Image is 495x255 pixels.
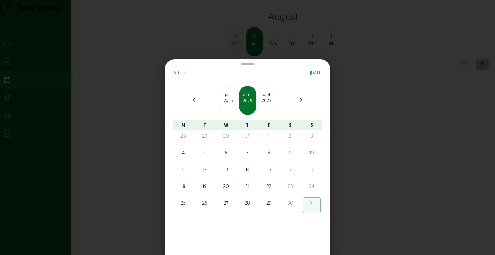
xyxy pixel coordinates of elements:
div: 23 [282,182,298,190]
div: 24 [304,182,320,190]
div: 31 [239,132,256,139]
div: 22 [261,182,277,190]
div: 15 [261,165,277,173]
div: 25 [175,199,191,207]
div: 10 [304,148,320,156]
div: 16 [282,165,298,173]
div: 31 [304,199,320,207]
div: 17 [304,165,320,173]
div: 9 [282,148,298,156]
div: 12 [196,165,213,173]
div: 6 [218,148,234,156]
div: 7 [239,148,256,156]
div: 26 [196,199,213,207]
div: 30 [218,132,234,139]
div: 2025 [240,98,256,104]
div: F [258,120,279,130]
div: 30 [282,199,298,207]
div: 28 [175,132,191,139]
div: 2 [282,132,298,139]
div: S [279,120,301,130]
div: 2025 [258,97,275,103]
div: 5 [196,148,213,156]
div: W [216,120,237,130]
div: 28 [239,199,256,207]
div: 8 [261,148,277,156]
div: 20 [218,182,234,190]
div: 11 [175,165,191,173]
div: T [237,120,258,130]
mat-icon: chevron_left [190,96,198,104]
span: [DATE] [310,70,323,75]
div: 2025 [220,97,237,103]
div: 29 [261,199,277,207]
div: 19 [196,182,213,190]
mat-icon: chevron_right [297,96,305,104]
div: 21 [239,182,256,190]
div: 18 [175,182,191,190]
div: S [301,120,322,130]
div: 3 [304,132,320,139]
div: 29 [196,132,213,139]
div: M [173,120,194,130]
div: 4 [175,148,191,156]
div: 13 [218,165,234,173]
div: T [194,120,215,130]
span: Return [173,70,186,75]
div: 1 [261,132,277,139]
div: 27 [218,199,234,207]
div: sept. [258,91,275,97]
div: août [240,91,256,98]
div: juil. [220,91,237,97]
div: 14 [239,165,256,173]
